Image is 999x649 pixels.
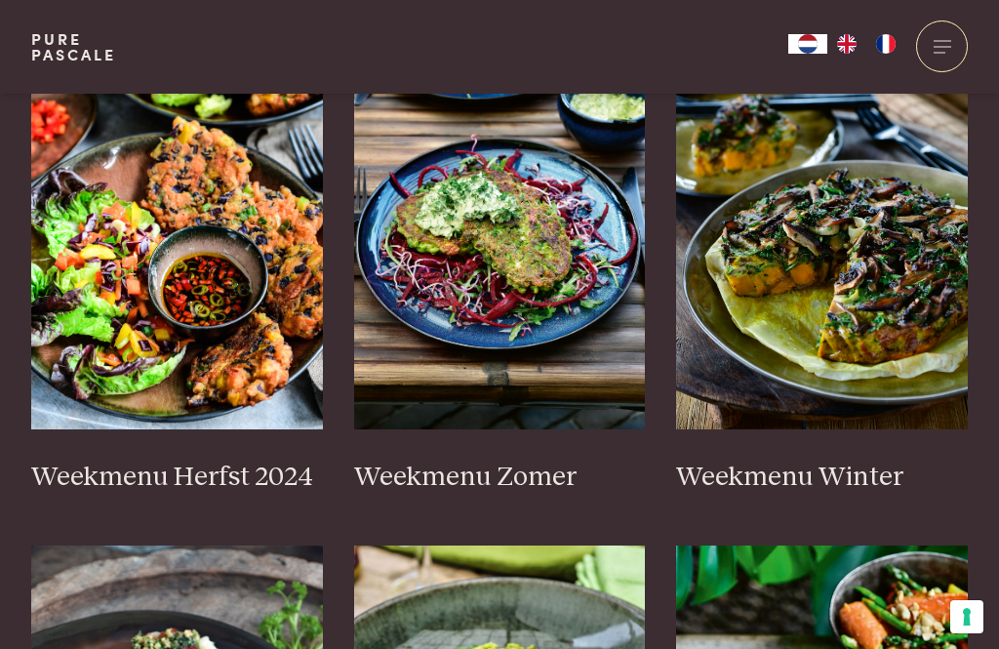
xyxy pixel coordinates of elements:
[827,34,905,54] ul: Language list
[31,31,116,62] a: PurePascale
[31,39,323,429] img: Weekmenu Herfst 2024
[788,34,905,54] aside: Language selected: Nederlands
[827,34,866,54] a: EN
[31,39,323,494] a: Weekmenu Herfst 2024 Weekmenu Herfst 2024
[788,34,827,54] a: NL
[676,39,968,429] img: Weekmenu Winter
[676,461,968,495] h3: Weekmenu Winter
[788,34,827,54] div: Language
[31,461,323,495] h3: Weekmenu Herfst 2024
[950,600,983,633] button: Uw voorkeuren voor toestemming voor trackingtechnologieën
[354,461,646,495] h3: Weekmenu Zomer
[354,39,646,494] a: Weekmenu Zomer Weekmenu Zomer
[866,34,905,54] a: FR
[354,39,646,429] img: Weekmenu Zomer
[676,39,968,494] a: Weekmenu Winter Weekmenu Winter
